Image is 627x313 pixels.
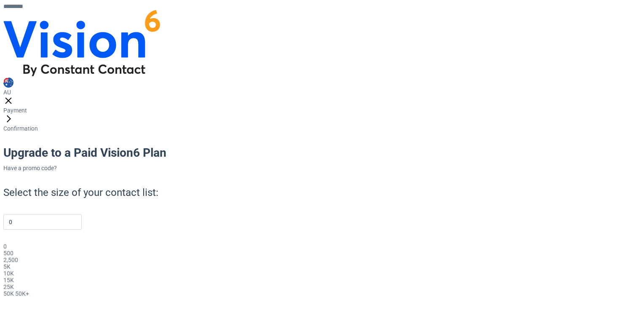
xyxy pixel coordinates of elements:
[3,290,14,297] span: 50K
[3,125,624,132] div: Confirmation
[3,270,14,277] span: 10K
[3,89,624,96] div: AU
[3,257,18,263] span: 2,500
[3,186,624,199] h2: Select the size of your contact list:
[15,290,29,297] span: 50K+
[3,277,14,284] span: 15K
[3,107,624,114] div: Payment
[3,243,7,250] span: 0
[3,145,624,161] h1: Upgrade to a Paid Vision6 Plan
[3,284,14,290] span: 25K
[3,165,57,171] a: Have a promo code?
[3,250,13,257] span: 500
[3,263,11,270] span: 5K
